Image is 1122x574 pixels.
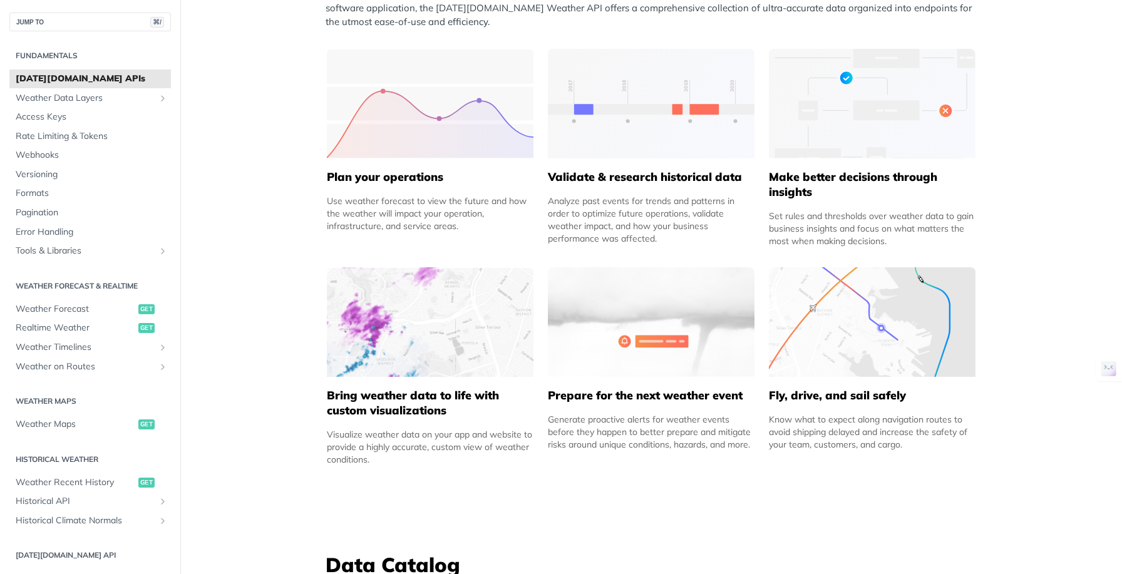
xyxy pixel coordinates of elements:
[769,49,975,158] img: a22d113-group-496-32x.svg
[9,146,171,165] a: Webhooks
[138,323,155,333] span: get
[16,226,168,238] span: Error Handling
[16,130,168,143] span: Rate Limiting & Tokens
[769,210,975,247] div: Set rules and thresholds over weather data to gain business insights and focus on what matters th...
[158,362,168,372] button: Show subpages for Weather on Routes
[9,242,171,260] a: Tools & LibrariesShow subpages for Tools & Libraries
[327,195,533,232] div: Use weather forecast to view the future and how the weather will impact your operation, infrastru...
[9,69,171,88] a: [DATE][DOMAIN_NAME] APIs
[158,496,168,506] button: Show subpages for Historical API
[9,280,171,292] h2: Weather Forecast & realtime
[9,473,171,492] a: Weather Recent Historyget
[548,388,754,403] h5: Prepare for the next weather event
[16,303,135,315] span: Weather Forecast
[150,17,164,28] span: ⌘/
[548,195,754,245] div: Analyze past events for trends and patterns in order to optimize future operations, validate weat...
[158,516,168,526] button: Show subpages for Historical Climate Normals
[548,170,754,185] h5: Validate & research historical data
[9,357,171,376] a: Weather on RoutesShow subpages for Weather on Routes
[548,49,754,158] img: 13d7ca0-group-496-2.svg
[138,304,155,314] span: get
[16,476,135,489] span: Weather Recent History
[16,187,168,200] span: Formats
[327,267,533,377] img: 4463876-group-4982x.svg
[158,246,168,256] button: Show subpages for Tools & Libraries
[16,168,168,181] span: Versioning
[327,170,533,185] h5: Plan your operations
[9,89,171,108] a: Weather Data LayersShow subpages for Weather Data Layers
[138,419,155,429] span: get
[9,511,171,530] a: Historical Climate NormalsShow subpages for Historical Climate Normals
[158,93,168,103] button: Show subpages for Weather Data Layers
[9,165,171,184] a: Versioning
[9,13,171,31] button: JUMP TO⌘/
[9,223,171,242] a: Error Handling
[548,413,754,451] div: Generate proactive alerts for weather events before they happen to better prepare and mitigate ri...
[16,149,168,161] span: Webhooks
[9,127,171,146] a: Rate Limiting & Tokens
[16,495,155,508] span: Historical API
[769,170,975,200] h5: Make better decisions through insights
[16,207,168,219] span: Pagination
[9,415,171,434] a: Weather Mapsget
[16,322,135,334] span: Realtime Weather
[769,388,975,403] h5: Fly, drive, and sail safely
[9,550,171,561] h2: [DATE][DOMAIN_NAME] API
[327,388,533,418] h5: Bring weather data to life with custom visualizations
[16,515,155,527] span: Historical Climate Normals
[327,428,533,466] div: Visualize weather data on your app and website to provide a highly accurate, custom view of weath...
[9,396,171,407] h2: Weather Maps
[769,413,975,451] div: Know what to expect along navigation routes to avoid shipping delayed and increase the safety of ...
[9,300,171,319] a: Weather Forecastget
[16,418,135,431] span: Weather Maps
[158,342,168,352] button: Show subpages for Weather Timelines
[16,92,155,105] span: Weather Data Layers
[769,267,975,377] img: 994b3d6-mask-group-32x.svg
[16,361,155,373] span: Weather on Routes
[16,111,168,123] span: Access Keys
[9,203,171,222] a: Pagination
[9,184,171,203] a: Formats
[9,492,171,511] a: Historical APIShow subpages for Historical API
[548,267,754,377] img: 2c0a313-group-496-12x.svg
[16,245,155,257] span: Tools & Libraries
[9,338,171,357] a: Weather TimelinesShow subpages for Weather Timelines
[9,454,171,465] h2: Historical Weather
[9,319,171,337] a: Realtime Weatherget
[138,478,155,488] span: get
[9,50,171,61] h2: Fundamentals
[16,73,168,85] span: [DATE][DOMAIN_NAME] APIs
[16,341,155,354] span: Weather Timelines
[327,49,533,158] img: 39565e8-group-4962x.svg
[9,108,171,126] a: Access Keys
